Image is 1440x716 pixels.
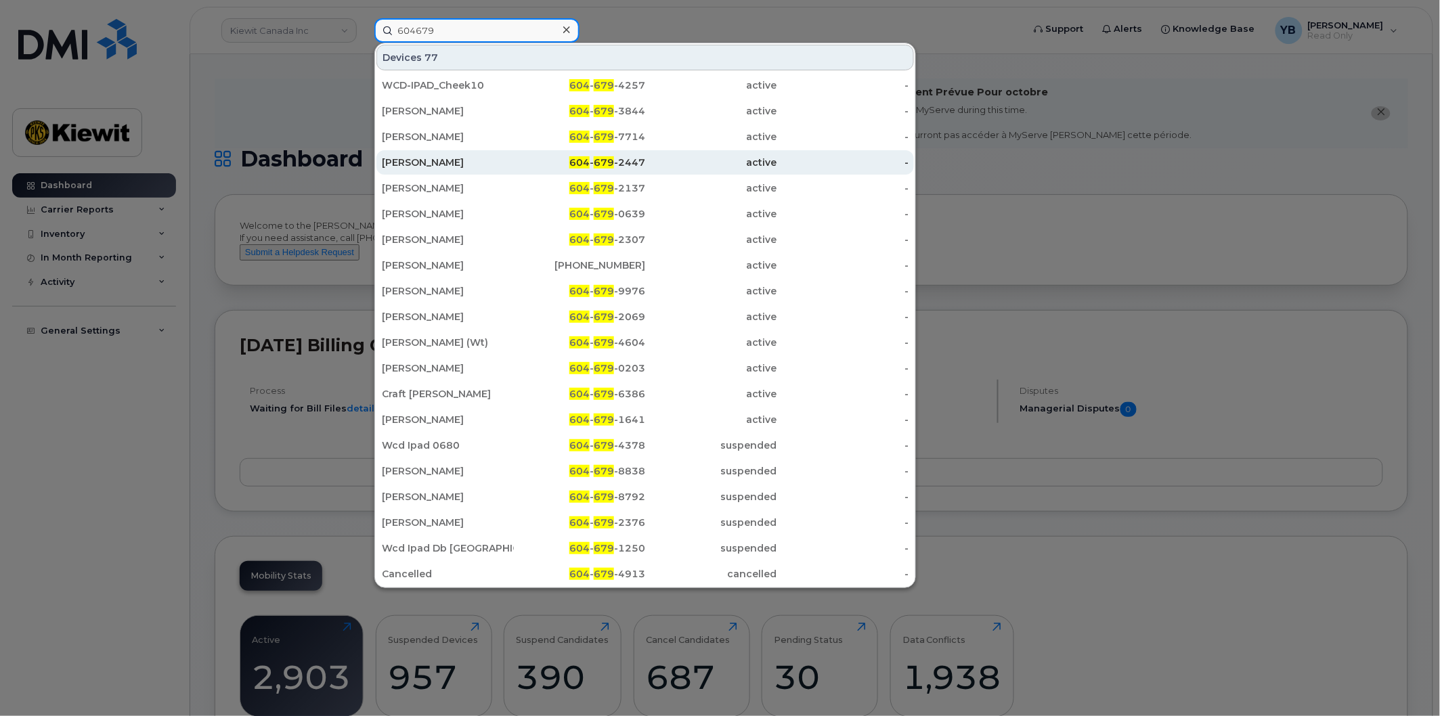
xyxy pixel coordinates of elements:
div: cancelled [645,567,777,581]
span: 604 [569,568,590,580]
div: - [777,439,909,452]
div: active [645,259,777,272]
iframe: Messenger Launcher [1381,657,1430,706]
span: 604 [569,388,590,400]
div: [PHONE_NUMBER] [514,259,646,272]
a: [PERSON_NAME]604-679-0639active- [376,202,914,226]
div: - -0639 [514,207,646,221]
div: [PERSON_NAME] [382,516,514,529]
a: [PERSON_NAME]604-679-8838suspended- [376,459,914,483]
div: - -2307 [514,233,646,246]
a: [PERSON_NAME]604-679-2137active- [376,176,914,200]
div: - [777,130,909,143]
a: [PERSON_NAME]604-679-8792suspended- [376,485,914,509]
div: - -4604 [514,336,646,349]
span: 604 [569,542,590,554]
div: active [645,310,777,323]
div: WCD-IPAD_Cheek10 [382,79,514,92]
div: suspended [645,439,777,452]
span: 679 [594,285,614,297]
a: [PERSON_NAME] (Wt)604-679-4604active- [376,330,914,355]
div: - [777,490,909,504]
div: Craft [PERSON_NAME] [382,387,514,401]
div: - -2137 [514,181,646,195]
div: active [645,284,777,298]
div: - -4378 [514,439,646,452]
span: 604 [569,311,590,323]
span: 679 [594,465,614,477]
div: [PERSON_NAME] [382,259,514,272]
div: - [777,310,909,323]
span: 679 [594,542,614,554]
div: [PERSON_NAME] [382,413,514,426]
span: 679 [594,79,614,91]
div: - [777,79,909,92]
span: 604 [569,79,590,91]
div: active [645,130,777,143]
div: active [645,361,777,375]
a: WCD-IPAD_Cheek10604-679-4257active- [376,73,914,97]
div: - -8838 [514,464,646,478]
span: 679 [594,208,614,220]
div: active [645,207,777,221]
div: suspended [645,516,777,529]
div: - [777,387,909,401]
div: active [645,387,777,401]
span: 679 [594,311,614,323]
div: - [777,233,909,246]
div: active [645,413,777,426]
div: active [645,181,777,195]
div: - [777,181,909,195]
span: 679 [594,182,614,194]
a: Craft [PERSON_NAME]604-679-6386active- [376,382,914,406]
a: [PERSON_NAME]604-679-7714active- [376,125,914,149]
span: 604 [569,439,590,451]
span: 679 [594,105,614,117]
span: 679 [594,491,614,503]
div: [PERSON_NAME] (Wt) [382,336,514,349]
div: Cancelled [382,567,514,581]
span: 679 [594,131,614,143]
span: 604 [569,233,590,246]
span: 679 [594,156,614,169]
div: - -8792 [514,490,646,504]
div: active [645,79,777,92]
div: - -1641 [514,413,646,426]
div: [PERSON_NAME] [382,181,514,195]
a: [PERSON_NAME]604-679-2069active- [376,305,914,329]
div: [PERSON_NAME] [382,130,514,143]
span: 604 [569,516,590,529]
span: 604 [569,131,590,143]
span: 604 [569,105,590,117]
span: 679 [594,516,614,529]
div: [PERSON_NAME] [382,490,514,504]
div: suspended [645,464,777,478]
a: [PERSON_NAME]604-679-3844active- [376,99,914,123]
div: - [777,516,909,529]
span: 604 [569,182,590,194]
span: 679 [594,568,614,580]
div: - [777,207,909,221]
span: 604 [569,156,590,169]
div: [PERSON_NAME] [382,361,514,375]
div: - [777,413,909,426]
div: - [777,284,909,298]
div: Wcd Ipad 0680 [382,439,514,452]
div: [PERSON_NAME] [382,104,514,118]
div: - [777,259,909,272]
a: Cancelled604-679-4913cancelled- [376,562,914,586]
div: - [777,336,909,349]
div: - -9976 [514,284,646,298]
div: active [645,104,777,118]
div: - [777,104,909,118]
a: [PERSON_NAME]604-679-1641active- [376,407,914,432]
div: - -4913 [514,567,646,581]
div: - -2376 [514,516,646,529]
div: - -3844 [514,104,646,118]
span: 604 [569,336,590,349]
div: [PERSON_NAME] [382,156,514,169]
span: 604 [569,413,590,426]
span: 604 [569,491,590,503]
div: active [645,336,777,349]
div: active [645,233,777,246]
